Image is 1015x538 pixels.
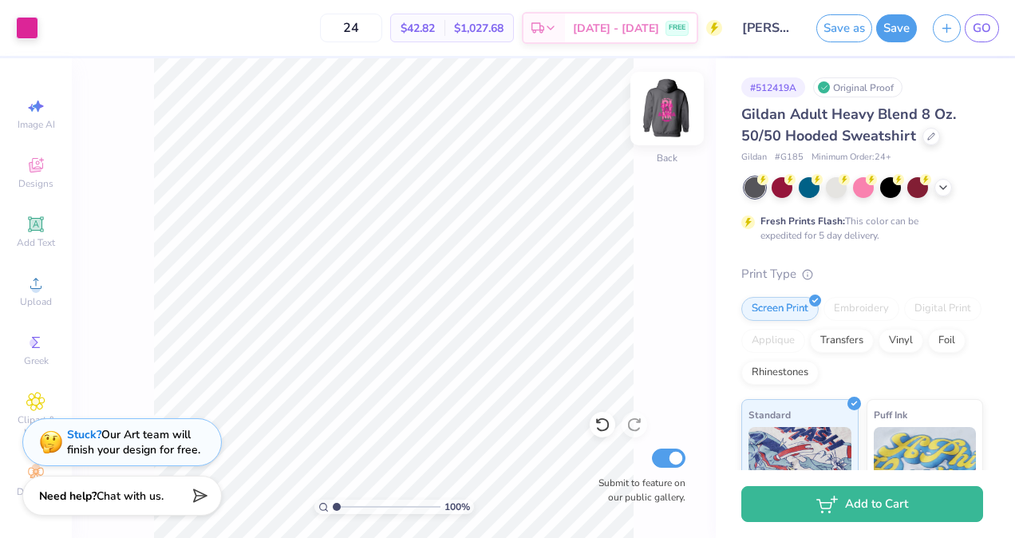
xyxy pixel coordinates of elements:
[748,427,851,507] img: Standard
[741,151,767,164] span: Gildan
[816,14,872,42] button: Save as
[973,19,991,38] span: GO
[748,406,791,423] span: Standard
[965,14,999,42] a: GO
[454,20,504,37] span: $1,027.68
[741,486,983,522] button: Add to Cart
[24,354,49,367] span: Greek
[67,427,101,442] strong: Stuck?
[97,489,164,504] span: Chat with us.
[928,329,966,353] div: Foil
[657,151,677,165] div: Back
[741,297,819,321] div: Screen Print
[741,329,805,353] div: Applique
[320,14,382,42] input: – –
[8,413,64,439] span: Clipart & logos
[810,329,874,353] div: Transfers
[823,297,899,321] div: Embroidery
[17,236,55,249] span: Add Text
[573,20,659,37] span: [DATE] - [DATE]
[904,297,981,321] div: Digital Print
[879,329,923,353] div: Vinyl
[760,214,957,243] div: This color can be expedited for 5 day delivery.
[39,489,97,504] strong: Need help?
[741,105,956,145] span: Gildan Adult Heavy Blend 8 Oz. 50/50 Hooded Sweatshirt
[730,12,808,44] input: Untitled Design
[401,20,435,37] span: $42.82
[17,485,55,498] span: Decorate
[874,406,907,423] span: Puff Ink
[741,265,983,283] div: Print Type
[741,361,819,385] div: Rhinestones
[760,215,845,227] strong: Fresh Prints Flash:
[635,77,699,140] img: Back
[775,151,804,164] span: # G185
[20,295,52,308] span: Upload
[874,427,977,507] img: Puff Ink
[741,77,805,97] div: # 512419A
[669,22,685,34] span: FREE
[813,77,902,97] div: Original Proof
[812,151,891,164] span: Minimum Order: 24 +
[18,177,53,190] span: Designs
[590,476,685,504] label: Submit to feature on our public gallery.
[444,500,470,514] span: 100 %
[67,427,200,457] div: Our Art team will finish your design for free.
[876,14,917,42] button: Save
[18,118,55,131] span: Image AI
